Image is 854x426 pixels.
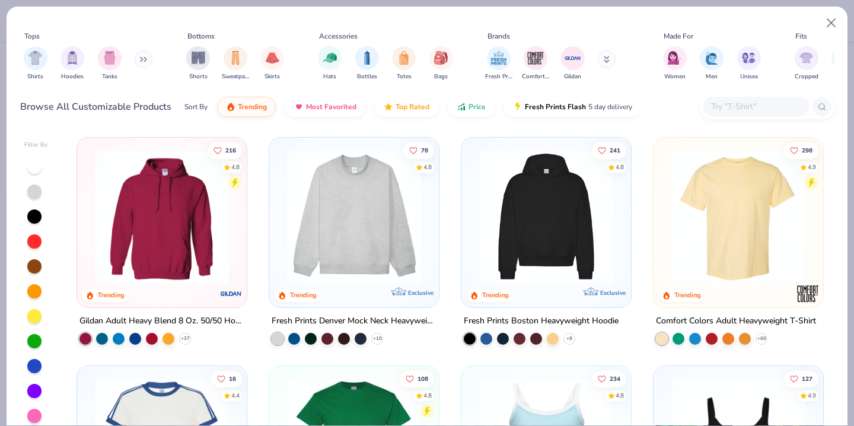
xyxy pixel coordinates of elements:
img: Fresh Prints Image [490,49,508,67]
div: filter for Cropped [795,46,818,81]
button: filter button [98,46,122,81]
span: Price [469,102,486,112]
div: 4.8 [423,163,432,171]
div: 4.9 [808,391,816,400]
img: Women Image [668,51,681,65]
div: 4.8 [616,163,624,171]
img: TopRated.gif [384,102,393,112]
button: Top Rated [375,97,438,117]
span: Bottles [357,72,377,81]
div: filter for Hats [318,46,342,81]
button: filter button [561,46,585,81]
div: filter for Hoodies [60,46,84,81]
button: Close [820,12,843,34]
div: filter for Bags [429,46,453,81]
img: d4a37e75-5f2b-4aef-9a6e-23330c63bbc0 [619,150,764,284]
div: filter for Skirts [260,46,284,81]
span: 16 [230,376,237,382]
span: 78 [421,147,428,153]
div: 4.4 [232,391,240,400]
div: Sort By [184,101,208,112]
img: 91acfc32-fd48-4d6b-bdad-a4c1a30ac3fc [473,150,619,284]
div: filter for Shirts [24,46,47,81]
span: Exclusive [600,289,626,297]
img: flash.gif [513,102,522,112]
div: filter for Shorts [186,46,210,81]
div: filter for Unisex [737,46,761,81]
button: filter button [318,46,342,81]
button: Like [784,370,818,387]
img: trending.gif [226,102,235,112]
span: Most Favorited [306,102,356,112]
img: 029b8af0-80e6-406f-9fdc-fdf898547912 [665,150,811,284]
img: Comfort Colors Image [527,49,544,67]
div: Filter By [24,141,48,150]
div: filter for Bottles [355,46,379,81]
div: Made For [664,31,693,42]
span: Shirts [27,72,43,81]
img: Skirts Image [266,51,279,65]
img: f5d85501-0dbb-4ee4-b115-c08fa3845d83 [281,150,427,284]
div: Tops [24,31,40,42]
img: Shirts Image [28,51,42,65]
button: Like [403,142,434,158]
div: Fresh Prints Boston Heavyweight Hoodie [464,314,619,329]
img: Gildan logo [219,282,243,306]
span: Bags [434,72,448,81]
img: most_fav.gif [294,102,304,112]
div: filter for Totes [392,46,416,81]
span: Women [664,72,686,81]
span: 216 [226,147,237,153]
span: Trending [238,102,267,112]
div: filter for Men [700,46,724,81]
span: Tanks [102,72,117,81]
img: Unisex Image [742,51,756,65]
img: Gildan Image [564,49,582,67]
button: filter button [700,46,724,81]
span: + 60 [757,335,766,342]
div: Brands [487,31,510,42]
button: filter button [222,46,249,81]
span: Men [706,72,718,81]
span: + 37 [181,335,190,342]
span: Totes [397,72,412,81]
button: Like [212,370,243,387]
button: filter button [24,46,47,81]
div: 4.8 [423,391,432,400]
img: Totes Image [397,51,410,65]
span: Shorts [189,72,208,81]
span: Exclusive [408,289,434,297]
img: Men Image [705,51,718,65]
div: Fresh Prints Denver Mock Neck Heavyweight Sweatshirt [272,314,436,329]
button: Most Favorited [285,97,365,117]
span: Cropped [795,72,818,81]
span: Sweatpants [222,72,249,81]
button: Trending [217,97,276,117]
span: Unisex [740,72,758,81]
button: filter button [60,46,84,81]
button: filter button [522,46,549,81]
button: filter button [186,46,210,81]
img: Tanks Image [103,51,116,65]
img: Hoodies Image [66,51,79,65]
img: Shorts Image [192,51,205,65]
button: Like [592,370,626,387]
span: 298 [802,147,812,153]
button: Like [400,370,434,387]
div: filter for Sweatpants [222,46,249,81]
input: Try "T-Shirt" [710,100,801,113]
div: filter for Women [663,46,687,81]
img: Bags Image [434,51,447,65]
span: Fresh Prints Flash [525,102,586,112]
span: 241 [610,147,620,153]
span: Comfort Colors [522,72,549,81]
div: filter for Gildan [561,46,585,81]
button: filter button [795,46,818,81]
span: Top Rated [396,102,429,112]
span: Hats [323,72,336,81]
span: Hoodies [61,72,84,81]
button: Fresh Prints Flash5 day delivery [504,97,641,117]
button: filter button [260,46,284,81]
button: filter button [355,46,379,81]
div: Browse All Customizable Products [20,100,171,114]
